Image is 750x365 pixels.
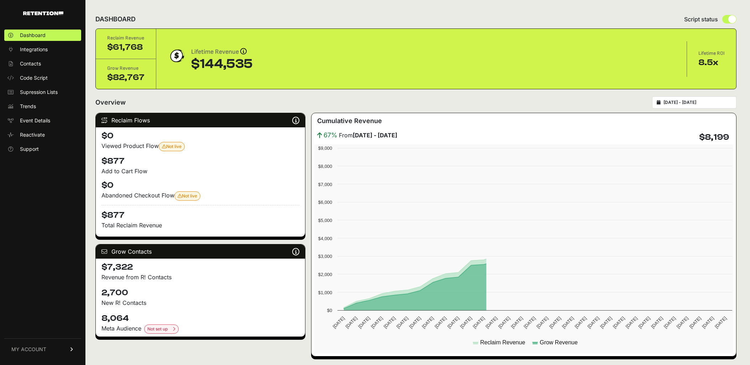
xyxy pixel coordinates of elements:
[101,191,299,201] div: Abandoned Checkout Flow
[317,116,382,126] h3: Cumulative Revenue
[573,316,587,329] text: [DATE]
[107,42,145,53] div: $61,768
[191,57,253,71] div: $144,535
[101,167,299,175] div: Add to Cart Flow
[701,316,715,329] text: [DATE]
[395,316,409,329] text: [DATE]
[318,182,332,187] text: $7,000
[535,316,549,329] text: [DATE]
[586,316,600,329] text: [DATE]
[11,346,46,353] span: MY ACCOUNT
[408,316,422,329] text: [DATE]
[20,32,46,39] span: Dashboard
[20,89,58,96] span: Supression Lists
[684,15,718,23] span: Script status
[523,316,536,329] text: [DATE]
[101,155,299,167] h4: $877
[101,180,299,191] h4: $0
[95,97,126,107] h2: Overview
[101,324,299,334] div: Meta Audience
[4,44,81,55] a: Integrations
[4,30,81,41] a: Dashboard
[4,101,81,112] a: Trends
[178,193,197,199] span: Not live
[20,60,41,67] span: Contacts
[101,313,299,324] h4: 8,064
[101,130,299,142] h4: $0
[599,316,613,329] text: [DATE]
[4,86,81,98] a: Supression Lists
[484,316,498,329] text: [DATE]
[20,146,39,153] span: Support
[353,132,397,139] strong: [DATE] - [DATE]
[480,339,525,345] text: Reclaim Revenue
[459,316,473,329] text: [DATE]
[446,316,460,329] text: [DATE]
[20,117,50,124] span: Event Details
[421,316,435,329] text: [DATE]
[101,273,299,281] p: Revenue from R! Contacts
[382,316,396,329] text: [DATE]
[23,11,63,15] img: Retention.com
[101,221,299,229] p: Total Reclaim Revenue
[698,57,725,68] div: 8.5x
[107,65,145,72] div: Grow Revenue
[510,316,524,329] text: [DATE]
[698,50,725,57] div: Lifetime ROI
[107,35,145,42] div: Reclaim Revenue
[344,316,358,329] text: [DATE]
[497,316,511,329] text: [DATE]
[331,316,345,329] text: [DATE]
[318,254,332,259] text: $3,000
[107,72,145,83] div: $82,767
[191,47,253,57] div: Lifetime Revenue
[318,236,332,241] text: $4,000
[675,316,689,329] text: [DATE]
[4,338,81,360] a: MY ACCOUNT
[4,72,81,84] a: Code Script
[318,218,332,223] text: $5,000
[101,261,299,273] h4: $7,322
[472,316,486,329] text: [DATE]
[4,129,81,141] a: Reactivate
[548,316,562,329] text: [DATE]
[339,131,397,139] span: From
[318,164,332,169] text: $8,000
[318,146,332,151] text: $9,000
[4,58,81,69] a: Contacts
[561,316,575,329] text: [DATE]
[699,132,729,143] h4: $8,199
[327,308,332,313] text: $0
[650,316,664,329] text: [DATE]
[162,144,182,149] span: Not live
[4,115,81,126] a: Event Details
[95,14,136,24] h2: DASHBOARD
[101,298,299,307] p: New R! Contacts
[168,47,185,65] img: dollar-coin-05c43ed7efb7bc0c12610022525b4bbbb207c7efeef5aecc26f025e68dcafac9.png
[20,103,36,110] span: Trends
[96,113,305,127] div: Reclaim Flows
[370,316,384,329] text: [DATE]
[540,339,578,345] text: Grow Revenue
[612,316,625,329] text: [DATE]
[318,272,332,277] text: $2,000
[4,143,81,155] a: Support
[318,290,332,295] text: $1,000
[324,130,337,140] span: 67%
[714,316,728,329] text: [DATE]
[637,316,651,329] text: [DATE]
[96,244,305,259] div: Grow Contacts
[688,316,702,329] text: [DATE]
[434,316,447,329] text: [DATE]
[20,131,45,138] span: Reactivate
[101,287,299,298] h4: 2,700
[101,142,299,151] div: Viewed Product Flow
[20,74,48,81] span: Code Script
[663,316,677,329] text: [DATE]
[624,316,638,329] text: [DATE]
[101,205,299,221] h4: $877
[318,200,332,205] text: $6,000
[20,46,48,53] span: Integrations
[357,316,371,329] text: [DATE]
